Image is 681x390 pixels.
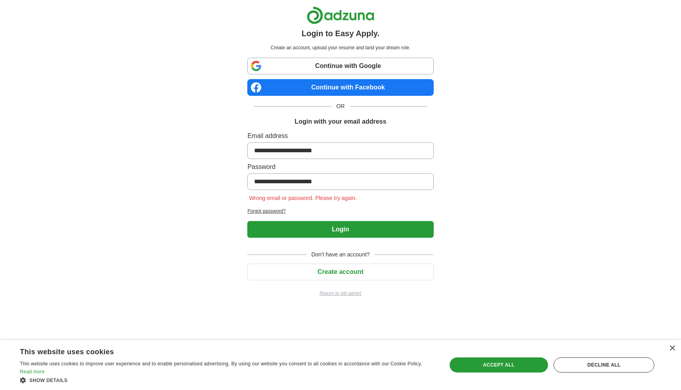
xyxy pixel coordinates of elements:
[20,361,422,367] span: This website uses cookies to improve user experience and to enable personalised advertising. By u...
[247,264,433,280] button: Create account
[295,117,386,126] h1: Login with your email address
[247,131,433,141] label: Email address
[29,378,68,383] span: Show details
[450,357,548,373] div: Accept all
[247,162,433,172] label: Password
[20,369,45,374] a: Read more, opens a new window
[307,250,375,259] span: Don't have an account?
[301,27,380,39] h1: Login to Easy Apply.
[554,357,654,373] div: Decline all
[332,102,350,111] span: OR
[247,221,433,238] button: Login
[247,58,433,74] a: Continue with Google
[247,208,433,215] a: Forgot password?
[20,345,414,357] div: This website uses cookies
[20,376,434,384] div: Show details
[669,345,675,351] div: Close
[247,195,358,201] span: Wrong email or password. Please try again.
[247,268,433,275] a: Create account
[249,44,432,51] p: Create an account, upload your resume and land your dream role.
[307,6,374,24] img: Adzuna logo
[247,79,433,96] a: Continue with Facebook
[247,290,433,297] a: Return to job advert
